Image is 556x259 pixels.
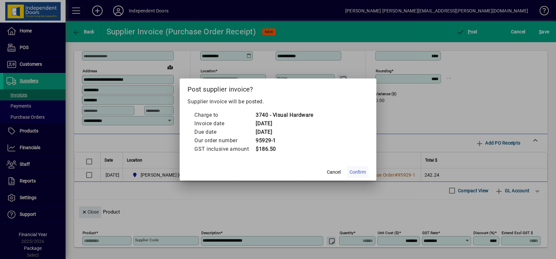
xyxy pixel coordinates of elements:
[255,111,313,119] td: 3740 - Visual Hardware
[327,169,341,176] span: Cancel
[194,119,255,128] td: Invoice date
[323,166,344,178] button: Cancel
[255,128,313,136] td: [DATE]
[188,98,368,106] p: Supplier invoice will be posted.
[194,111,255,119] td: Charge to
[255,119,313,128] td: [DATE]
[194,128,255,136] td: Due date
[194,145,255,153] td: GST inclusive amount
[255,136,313,145] td: 95929-1
[180,78,376,97] h2: Post supplier invoice?
[194,136,255,145] td: Our order number
[349,169,366,176] span: Confirm
[347,166,368,178] button: Confirm
[255,145,313,153] td: $186.50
